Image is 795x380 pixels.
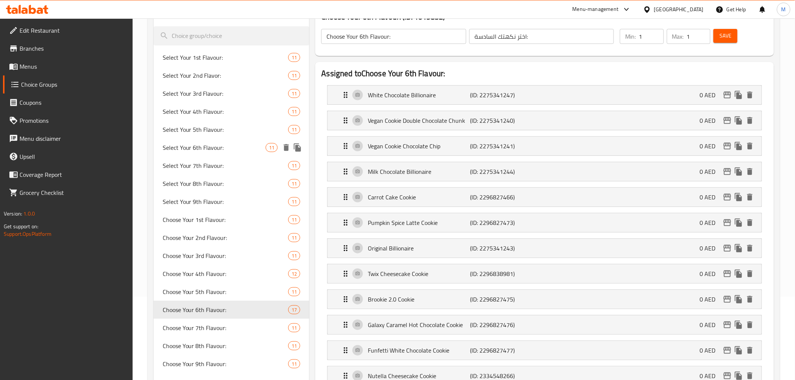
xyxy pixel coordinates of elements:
[154,84,310,103] div: Select Your 3rd Flavour:11
[321,235,768,261] li: Expand
[288,287,300,296] div: Choices
[163,179,289,188] span: Select Your 8th Flavour:
[781,5,786,14] span: M
[20,26,127,35] span: Edit Restaurant
[368,320,470,329] p: Galaxy Caramel Hot Chocolate Cookie
[328,86,761,104] div: Expand
[20,152,127,161] span: Upsell
[321,338,768,363] li: Expand
[733,89,744,101] button: duplicate
[672,32,684,41] p: Max:
[289,198,300,205] span: 11
[163,53,289,62] span: Select Your 1st Flavour:
[3,93,133,112] a: Coupons
[722,166,733,177] button: edit
[289,306,300,314] span: 17
[722,268,733,279] button: edit
[321,11,768,23] h3: Choose Your 6th Flavour: (ID: 1019852)
[700,320,722,329] p: 0 AED
[321,184,768,210] li: Expand
[163,341,289,350] span: Choose Your 8th Flavour:
[289,162,300,169] span: 11
[20,98,127,107] span: Coupons
[722,243,733,254] button: edit
[700,244,722,253] p: 0 AED
[368,142,470,151] p: Vegan Cookie Chocolate Chip
[4,229,51,239] a: Support.OpsPlatform
[154,139,310,157] div: Select Your 6th Flavour:11deleteduplicate
[368,346,470,355] p: Funfetti White Chocolate Cookie
[3,57,133,75] a: Menus
[744,319,756,330] button: delete
[289,324,300,332] span: 11
[368,90,470,100] p: White Chocolate Billionaire
[700,346,722,355] p: 0 AED
[3,130,133,148] a: Menu disclaimer
[700,116,722,125] p: 0 AED
[328,137,761,155] div: Expand
[288,341,300,350] div: Choices
[289,342,300,350] span: 11
[733,345,744,356] button: duplicate
[470,167,539,176] p: (ID: 2275341244)
[4,209,22,219] span: Version:
[328,290,761,309] div: Expand
[154,337,310,355] div: Choose Your 8th Flavour:11
[744,268,756,279] button: delete
[288,179,300,188] div: Choices
[163,323,289,332] span: Choose Your 7th Flavour:
[321,261,768,287] li: Expand
[733,268,744,279] button: duplicate
[20,170,127,179] span: Coverage Report
[700,193,722,202] p: 0 AED
[163,89,289,98] span: Select Your 3rd Flavour:
[328,111,761,130] div: Expand
[368,116,470,125] p: Vegan Cookie Double Chocolate Chunk
[700,295,722,304] p: 0 AED
[154,157,310,175] div: Select Your 7th Flavour:11
[163,359,289,368] span: Choose Your 9th Flavour:
[3,148,133,166] a: Upsell
[733,192,744,203] button: duplicate
[321,133,768,159] li: Expand
[321,159,768,184] li: Expand
[368,193,470,202] p: Carrot Cake Cookie
[744,115,756,126] button: delete
[321,312,768,338] li: Expand
[733,166,744,177] button: duplicate
[744,345,756,356] button: delete
[154,26,310,45] input: search
[163,197,289,206] span: Select Your 9th Flavour:
[289,270,300,277] span: 12
[733,319,744,330] button: duplicate
[625,32,636,41] p: Min:
[470,142,539,151] p: (ID: 2275341241)
[328,239,761,258] div: Expand
[163,233,289,242] span: Choose Your 2nd Flavour:
[163,161,289,170] span: Select Your 7th Flavour:
[288,359,300,368] div: Choices
[722,345,733,356] button: edit
[470,218,539,227] p: (ID: 2296827473)
[321,68,768,79] h2: Assigned to Choose Your 6th Flavour:
[321,210,768,235] li: Expand
[573,5,619,14] div: Menu-management
[700,90,722,100] p: 0 AED
[288,233,300,242] div: Choices
[163,305,289,314] span: Choose Your 6th Flavour:
[470,295,539,304] p: (ID: 2296827475)
[289,288,300,296] span: 11
[266,143,278,152] div: Choices
[289,252,300,259] span: 11
[288,323,300,332] div: Choices
[160,8,208,20] h2: Choice Groups
[722,89,733,101] button: edit
[288,197,300,206] div: Choices
[288,53,300,62] div: Choices
[3,112,133,130] a: Promotions
[292,142,303,153] button: duplicate
[700,167,722,176] p: 0 AED
[289,234,300,241] span: 11
[719,31,732,41] span: Save
[288,161,300,170] div: Choices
